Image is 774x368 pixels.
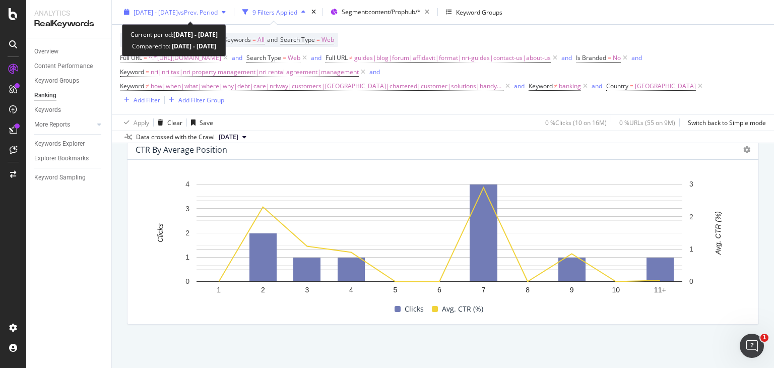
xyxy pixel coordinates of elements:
[714,211,722,255] text: Avg. CTR (%)
[684,114,766,131] button: Switch back to Simple mode
[257,33,265,47] span: All
[200,118,213,127] div: Save
[252,8,297,16] div: 9 Filters Applied
[156,224,164,242] text: Clicks
[34,172,104,183] a: Keyword Sampling
[120,4,230,20] button: [DATE] - [DATE]vsPrev. Period
[34,90,56,101] div: Ranking
[561,53,572,63] button: and
[280,35,315,44] span: Search Type
[619,118,675,127] div: 0 % URLs ( 55 on 9M )
[311,53,321,63] button: and
[559,79,581,93] span: banking
[34,105,104,115] a: Keywords
[394,286,398,294] text: 5
[554,82,558,90] span: ≠
[442,303,483,315] span: Avg. CTR (%)
[760,334,768,342] span: 1
[283,53,286,62] span: =
[349,53,353,62] span: ≠
[545,118,607,127] div: 0 % Clicks ( 10 on 16M )
[34,46,58,57] div: Overview
[631,53,642,63] button: and
[592,82,602,90] div: and
[136,145,227,155] div: CTR By Average Position
[613,51,621,65] span: No
[224,35,251,44] span: Keywords
[34,46,104,57] a: Overview
[146,68,149,76] span: =
[232,53,242,63] button: and
[442,4,506,20] button: Keyword Groups
[238,4,309,20] button: 9 Filters Applied
[136,133,215,142] div: Data crossed with the Crawl
[173,30,218,39] b: [DATE] - [DATE]
[178,95,224,104] div: Add Filter Group
[132,40,216,52] div: Compared to:
[34,76,104,86] a: Keyword Groups
[151,65,359,79] span: nri|nri tax|nri property management|nri rental agreement|management
[34,18,103,30] div: RealKeywords
[215,131,250,143] button: [DATE]
[246,53,281,62] span: Search Type
[120,68,144,76] span: Keyword
[369,67,380,77] button: and
[134,8,178,16] span: [DATE] - [DATE]
[34,172,86,183] div: Keyword Sampling
[592,81,602,91] button: and
[154,114,182,131] button: Clear
[321,33,334,47] span: Web
[369,68,380,76] div: and
[34,153,104,164] a: Explorer Bookmarks
[187,114,213,131] button: Save
[120,53,142,62] span: Full URL
[146,82,149,90] span: ≠
[120,82,144,90] span: Keyword
[185,205,189,213] text: 3
[349,286,353,294] text: 4
[149,51,221,65] span: ^.*[URL][DOMAIN_NAME]
[34,61,93,72] div: Content Performance
[185,278,189,286] text: 0
[136,179,743,301] svg: A chart.
[252,35,256,44] span: =
[131,29,218,40] div: Current period:
[689,213,693,221] text: 2
[327,4,433,20] button: Segment:content/Prophub/*
[178,8,218,16] span: vs Prev. Period
[456,8,502,16] div: Keyword Groups
[219,133,238,142] span: 2025 Sep. 1st
[608,53,611,62] span: =
[405,303,424,315] span: Clicks
[185,254,189,262] text: 1
[134,95,160,104] div: Add Filter
[185,229,189,237] text: 2
[342,8,421,16] span: Segment: content/Prophub/*
[526,286,530,294] text: 8
[612,286,620,294] text: 10
[326,53,348,62] span: Full URL
[606,82,628,90] span: Country
[570,286,574,294] text: 9
[576,53,606,62] span: Is Branded
[630,82,633,90] span: =
[689,180,693,189] text: 3
[514,81,525,91] button: and
[267,35,278,44] span: and
[654,286,666,294] text: 11+
[689,245,693,253] text: 1
[740,334,764,358] iframe: Intercom live chat
[437,286,441,294] text: 6
[261,286,265,294] text: 2
[354,51,551,65] span: guides|blog|forum|affidavit|format|nri-guides|contact-us|about-us
[688,118,766,127] div: Switch back to Simple mode
[316,35,320,44] span: =
[134,118,149,127] div: Apply
[34,119,70,130] div: More Reports
[34,76,79,86] div: Keyword Groups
